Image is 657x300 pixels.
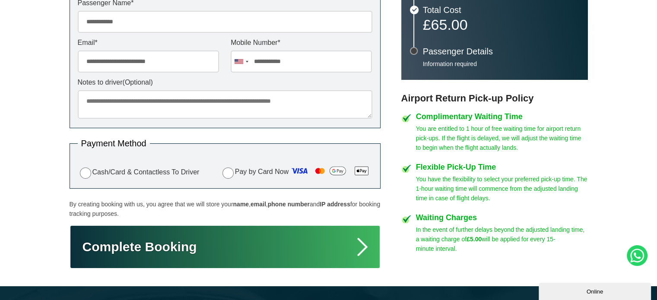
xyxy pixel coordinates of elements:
input: Pay by Card Now [222,167,234,179]
legend: Payment Method [78,139,150,148]
p: £ [423,19,579,31]
div: United States: +1 [231,51,251,72]
h3: Passenger Details [423,47,579,56]
p: By creating booking with us, you agree that we will store your , , and for booking tracking purpo... [70,199,381,218]
h4: Flexible Pick-Up Time [416,163,588,171]
input: Cash/Card & Contactless To Driver [80,167,91,179]
strong: £5.00 [467,236,482,243]
button: Complete Booking [70,225,381,269]
span: (Optional) [123,79,153,86]
p: You are entitled to 1 hour of free waiting time for airport return pick-ups. If the flight is del... [416,124,588,152]
strong: phone number [268,201,310,208]
label: Notes to driver [78,79,372,86]
h3: Total Cost [423,6,579,14]
span: 65.00 [431,16,467,33]
h4: Complimentary Waiting Time [416,113,588,120]
label: Mobile Number [231,39,372,46]
label: Cash/Card & Contactless To Driver [78,166,200,179]
p: Information required [423,60,579,68]
label: Email [78,39,219,46]
strong: IP address [320,201,350,208]
iframe: chat widget [539,281,653,300]
h4: Waiting Charges [416,214,588,221]
strong: email [251,201,266,208]
label: Pay by Card Now [220,164,372,180]
h3: Airport Return Pick-up Policy [401,93,588,104]
p: In the event of further delays beyond the adjusted landing time, a waiting charge of will be appl... [416,225,588,253]
strong: name [233,201,249,208]
p: You have the flexibility to select your preferred pick-up time. The 1-hour waiting time will comm... [416,174,588,203]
